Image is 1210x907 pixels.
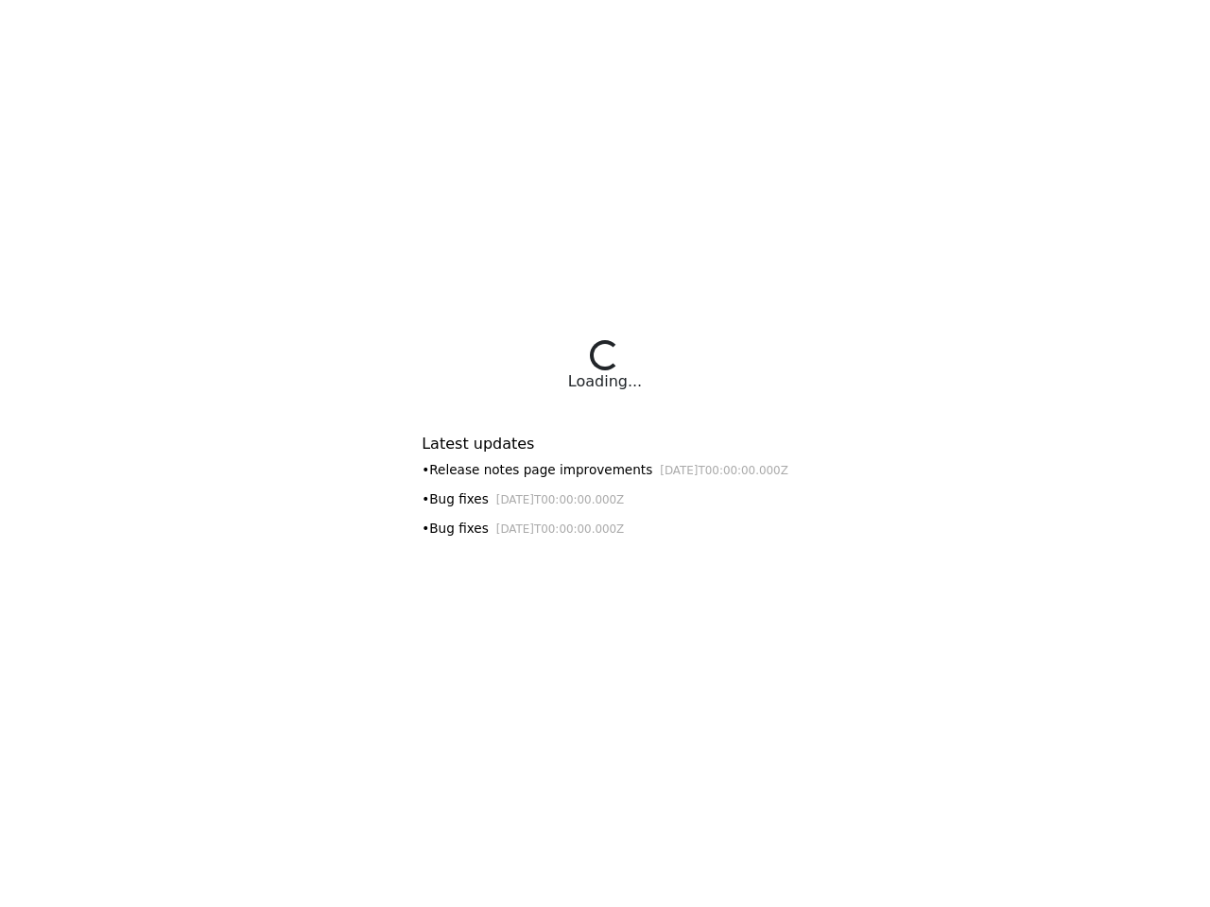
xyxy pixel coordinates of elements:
[422,460,788,480] div: • Release notes page improvements
[496,522,625,536] small: [DATE]T00:00:00.000Z
[422,489,788,509] div: • Bug fixes
[496,493,625,506] small: [DATE]T00:00:00.000Z
[422,435,788,453] h6: Latest updates
[422,519,788,539] div: • Bug fixes
[660,464,788,477] small: [DATE]T00:00:00.000Z
[568,370,642,393] div: Loading...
